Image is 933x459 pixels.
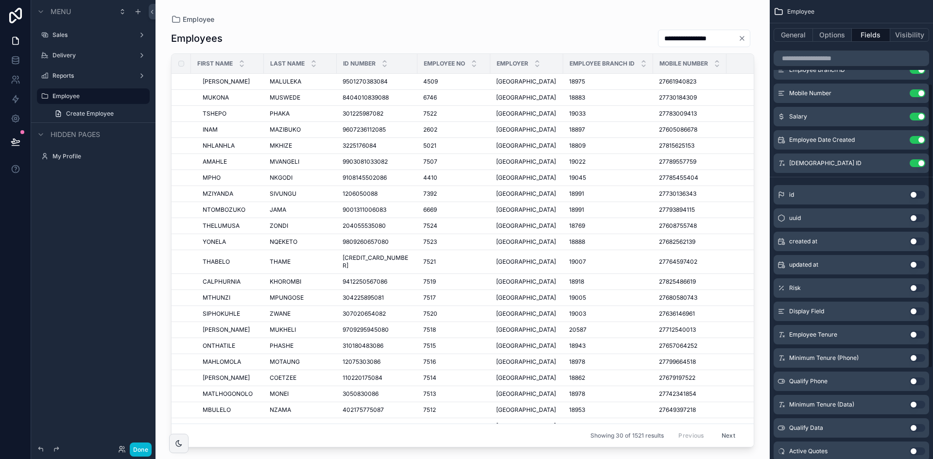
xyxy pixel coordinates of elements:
[197,60,233,68] span: First Name
[590,432,664,440] span: Showing 30 of 1521 results
[789,261,818,269] span: updated at
[789,214,801,222] span: uuid
[774,28,813,42] button: General
[52,51,134,59] label: Delivery
[497,60,528,68] span: Employer
[789,424,823,432] span: Qualify Data
[130,442,152,457] button: Done
[424,60,465,68] span: Employee No
[570,60,635,68] span: Employee Branch ID
[51,130,100,139] span: Hidden pages
[789,191,794,199] span: id
[789,354,859,362] span: Minimum Tenure (Phone)
[789,307,824,315] span: Display Field
[49,106,150,121] a: Create Employee
[789,113,807,120] span: Salary
[789,66,845,74] span: Employee Branch ID
[659,60,708,68] span: Mobile Number
[789,401,854,408] span: Minimum Tenure (Data)
[787,8,814,16] span: Employee
[51,7,71,17] span: Menu
[52,153,148,160] label: My Profile
[789,238,817,245] span: created at
[52,92,144,100] label: Employee
[789,136,855,144] span: Employee Date Created
[270,60,305,68] span: Last Name
[789,331,837,339] span: Employee Tenure
[789,284,801,292] span: Risk
[789,89,831,97] span: Mobile Number
[66,110,114,118] span: Create Employee
[715,428,742,443] button: Next
[343,60,376,68] span: ID Number
[52,31,134,39] label: Sales
[789,377,828,385] span: Qualify Phone
[52,72,134,80] label: Reports
[852,28,891,42] button: Fields
[890,28,929,42] button: Visibility
[789,159,862,167] span: [DEMOGRAPHIC_DATA] ID
[813,28,852,42] button: Options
